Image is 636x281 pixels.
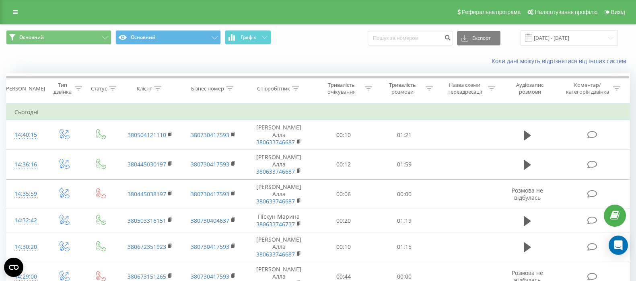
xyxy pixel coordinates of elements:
a: 380633746687 [256,168,295,175]
td: 01:15 [374,232,434,262]
a: 380633746687 [256,138,295,146]
td: 00:12 [313,150,374,179]
a: 380730417593 [191,190,229,198]
span: Вихід [611,9,625,15]
td: 01:21 [374,120,434,150]
td: 00:00 [374,179,434,209]
td: 00:10 [313,232,374,262]
button: Графік [225,30,271,45]
td: Піскун Марина [245,209,313,232]
a: 380730417593 [191,160,229,168]
a: 380503316151 [128,217,166,224]
div: Коментар/категорія дзвінка [564,82,611,95]
td: [PERSON_NAME] Алла [245,179,313,209]
div: Бізнес номер [191,85,224,92]
div: 14:32:42 [14,213,37,228]
button: Основний [115,30,221,45]
span: Графік [241,35,256,40]
a: 380445038197 [128,190,166,198]
a: 380504121110 [128,131,166,139]
a: 380445030197 [128,160,166,168]
input: Пошук за номером [368,31,453,45]
a: 380730404637 [191,217,229,224]
div: Статус [91,85,107,92]
a: 380730417593 [191,273,229,280]
a: 380730417593 [191,131,229,139]
td: 00:20 [313,209,374,232]
div: 14:35:59 [14,186,37,202]
div: Тип дзвінка [52,82,73,95]
span: Основний [19,34,44,41]
td: 01:59 [374,150,434,179]
td: 00:10 [313,120,374,150]
td: [PERSON_NAME] Алла [245,120,313,150]
div: Назва схеми переадресації [443,82,486,95]
div: Клієнт [137,85,152,92]
a: 380730417593 [191,243,229,250]
button: Open CMP widget [4,258,23,277]
div: [PERSON_NAME] [4,85,45,92]
button: Основний [6,30,111,45]
a: 380633746687 [256,197,295,205]
a: 380672351923 [128,243,166,250]
div: 14:30:20 [14,239,37,255]
div: 14:36:16 [14,157,37,172]
a: 380673151265 [128,273,166,280]
td: [PERSON_NAME] Алла [245,232,313,262]
td: Сьогодні [6,104,630,120]
div: Open Intercom Messenger [609,236,628,255]
td: 00:06 [313,179,374,209]
span: Налаштування профілю [535,9,597,15]
td: [PERSON_NAME] Алла [245,150,313,179]
div: Тривалість розмови [381,82,424,95]
span: Розмова не відбулась [512,187,543,201]
a: Коли дані можуть відрізнятися вiд інших систем [492,57,630,65]
div: Тривалість очікування [320,82,362,95]
button: Експорт [457,31,500,45]
div: Співробітник [257,85,290,92]
a: 380633746737 [256,220,295,228]
div: 14:40:15 [14,127,37,143]
div: Аудіозапис розмови [505,82,554,95]
span: Реферальна програма [462,9,521,15]
a: 380633746687 [256,250,295,258]
td: 01:19 [374,209,434,232]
